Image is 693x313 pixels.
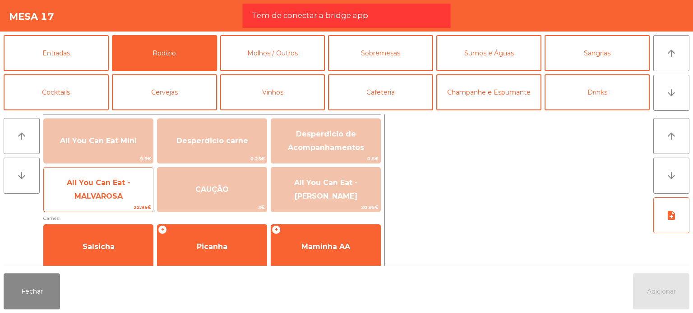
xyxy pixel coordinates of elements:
[301,242,350,251] span: Maminha AA
[112,35,217,71] button: Rodizio
[9,10,54,23] h4: Mesa 17
[436,74,541,110] button: Champanhe e Espumante
[60,136,137,145] span: All You Can Eat Mini
[43,214,381,222] span: Carnes
[271,154,380,163] span: 0.5€
[545,35,650,71] button: Sangrias
[288,130,364,152] span: Desperdicio de Acompanhamentos
[653,158,689,194] button: arrow_downward
[44,154,153,163] span: 9.9€
[4,158,40,194] button: arrow_downward
[195,185,229,194] span: CAUÇÃO
[67,178,130,200] span: All You Can Eat - MALVAROSA
[653,197,689,233] button: note_add
[197,242,227,251] span: Picanha
[666,48,677,59] i: arrow_upward
[252,10,368,21] span: Tem de conectar a bridge app
[653,118,689,154] button: arrow_upward
[666,87,677,98] i: arrow_downward
[4,35,109,71] button: Entradas
[157,203,267,212] span: 3€
[653,35,689,71] button: arrow_upward
[44,203,153,212] span: 22.95€
[220,35,325,71] button: Molhos / Outros
[4,273,60,309] button: Fechar
[271,203,380,212] span: 20.95€
[4,74,109,110] button: Cocktails
[294,178,358,200] span: All You Can Eat - [PERSON_NAME]
[16,131,27,141] i: arrow_upward
[666,170,677,181] i: arrow_downward
[666,131,677,141] i: arrow_upward
[83,242,115,251] span: Salsicha
[328,35,433,71] button: Sobremesas
[157,154,267,163] span: 0.25€
[16,170,27,181] i: arrow_downward
[328,74,433,110] button: Cafeteria
[272,225,281,234] span: +
[4,118,40,154] button: arrow_upward
[653,75,689,111] button: arrow_downward
[176,136,248,145] span: Desperdicio carne
[112,74,217,110] button: Cervejas
[666,210,677,221] i: note_add
[220,74,325,110] button: Vinhos
[436,35,541,71] button: Sumos e Águas
[545,74,650,110] button: Drinks
[158,225,167,234] span: +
